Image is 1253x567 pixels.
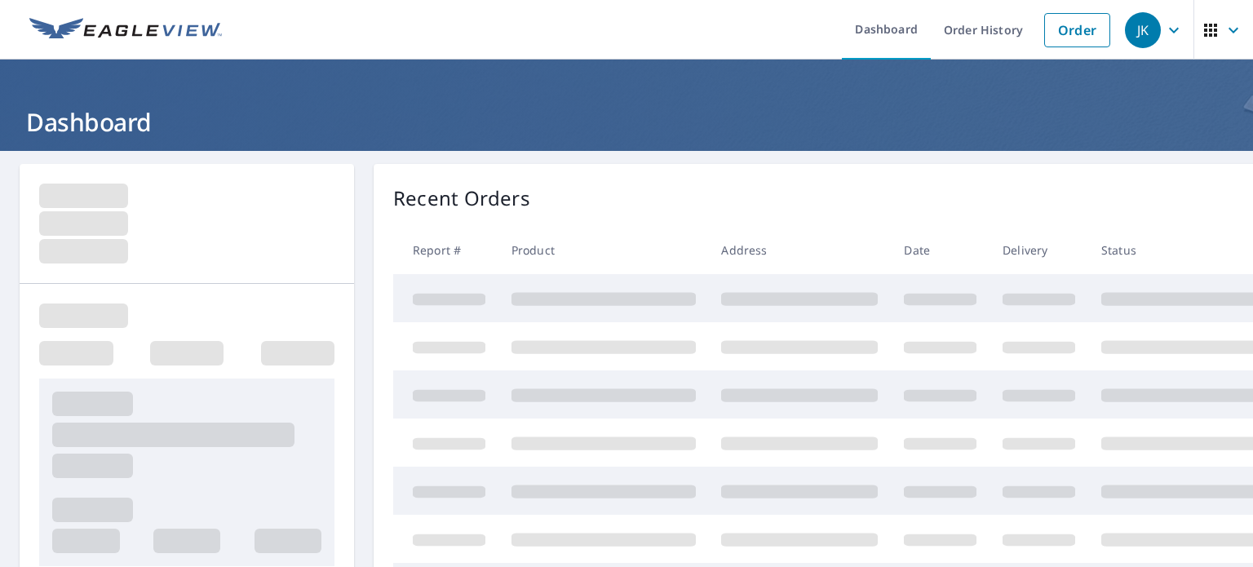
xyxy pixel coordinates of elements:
[891,226,990,274] th: Date
[990,226,1088,274] th: Delivery
[708,226,891,274] th: Address
[393,226,498,274] th: Report #
[20,105,1233,139] h1: Dashboard
[393,184,530,213] p: Recent Orders
[29,18,222,42] img: EV Logo
[498,226,709,274] th: Product
[1125,12,1161,48] div: JK
[1044,13,1110,47] a: Order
